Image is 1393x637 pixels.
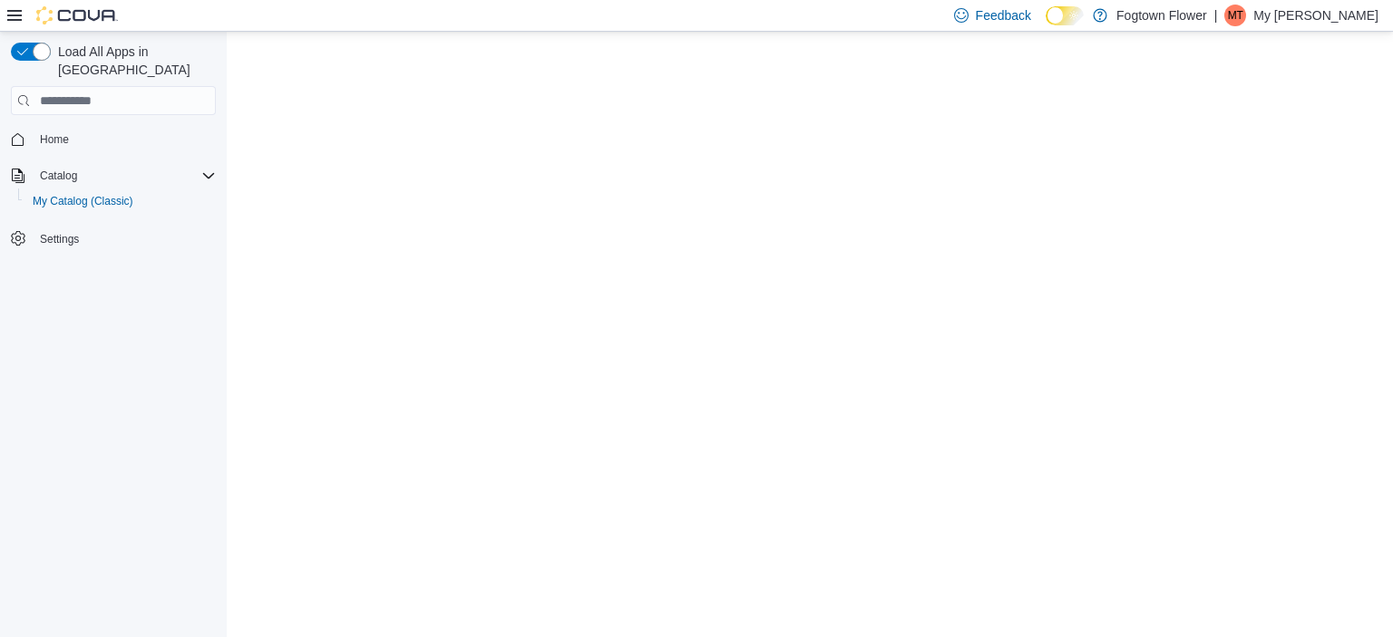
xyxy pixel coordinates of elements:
button: Settings [4,225,223,251]
p: Fogtown Flower [1116,5,1207,26]
div: My Tasker [1224,5,1246,26]
img: Cova [36,6,118,24]
a: Settings [33,228,86,250]
span: MT [1228,5,1243,26]
button: My Catalog (Classic) [18,188,223,214]
button: Catalog [4,163,223,188]
span: Feedback [976,6,1031,24]
span: Catalog [33,165,216,187]
input: Dark Mode [1046,6,1084,25]
button: Catalog [33,165,84,187]
p: | [1214,5,1218,26]
a: My Catalog (Classic) [25,190,141,212]
span: Settings [33,227,216,249]
nav: Complex example [11,119,216,299]
button: Home [4,126,223,152]
span: Home [40,132,69,147]
p: My [PERSON_NAME] [1253,5,1378,26]
span: Home [33,128,216,150]
span: Load All Apps in [GEOGRAPHIC_DATA] [51,43,216,79]
span: Settings [40,232,79,246]
span: My Catalog (Classic) [25,190,216,212]
a: Home [33,129,76,150]
span: My Catalog (Classic) [33,194,133,208]
span: Catalog [40,169,77,183]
